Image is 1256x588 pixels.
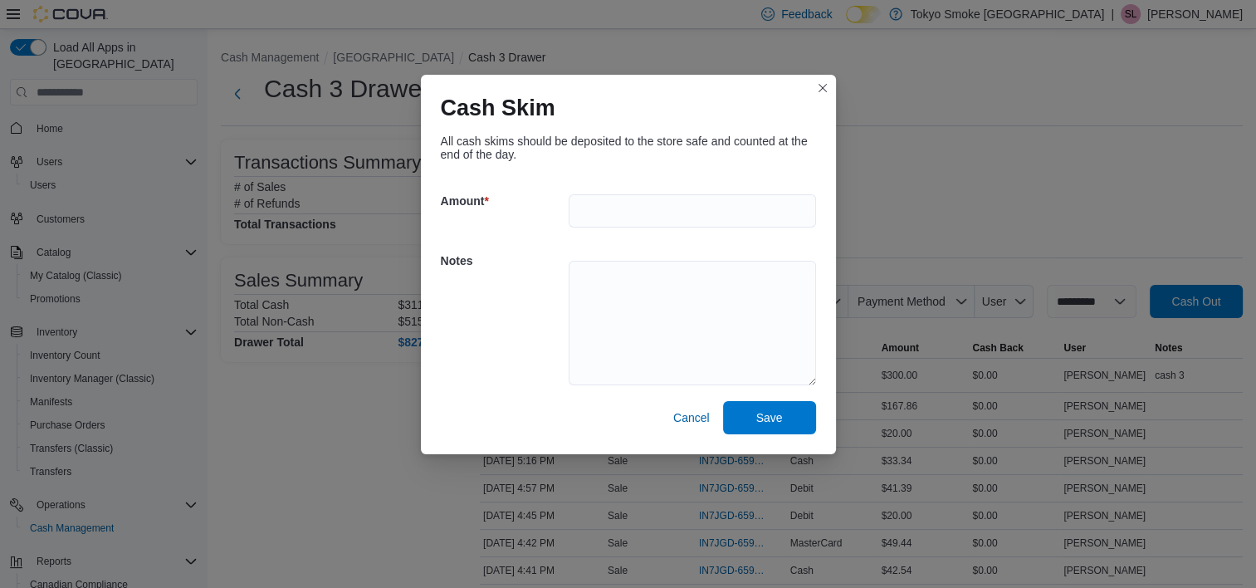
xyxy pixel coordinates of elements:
button: Save [723,401,816,434]
button: Cancel [667,401,716,434]
span: Cancel [673,409,710,426]
h5: Amount [441,184,565,218]
h5: Notes [441,244,565,277]
div: All cash skims should be deposited to the store safe and counted at the end of the day. [441,135,816,161]
span: Save [756,409,783,426]
button: Closes this modal window [813,78,833,98]
h1: Cash Skim [441,95,555,121]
